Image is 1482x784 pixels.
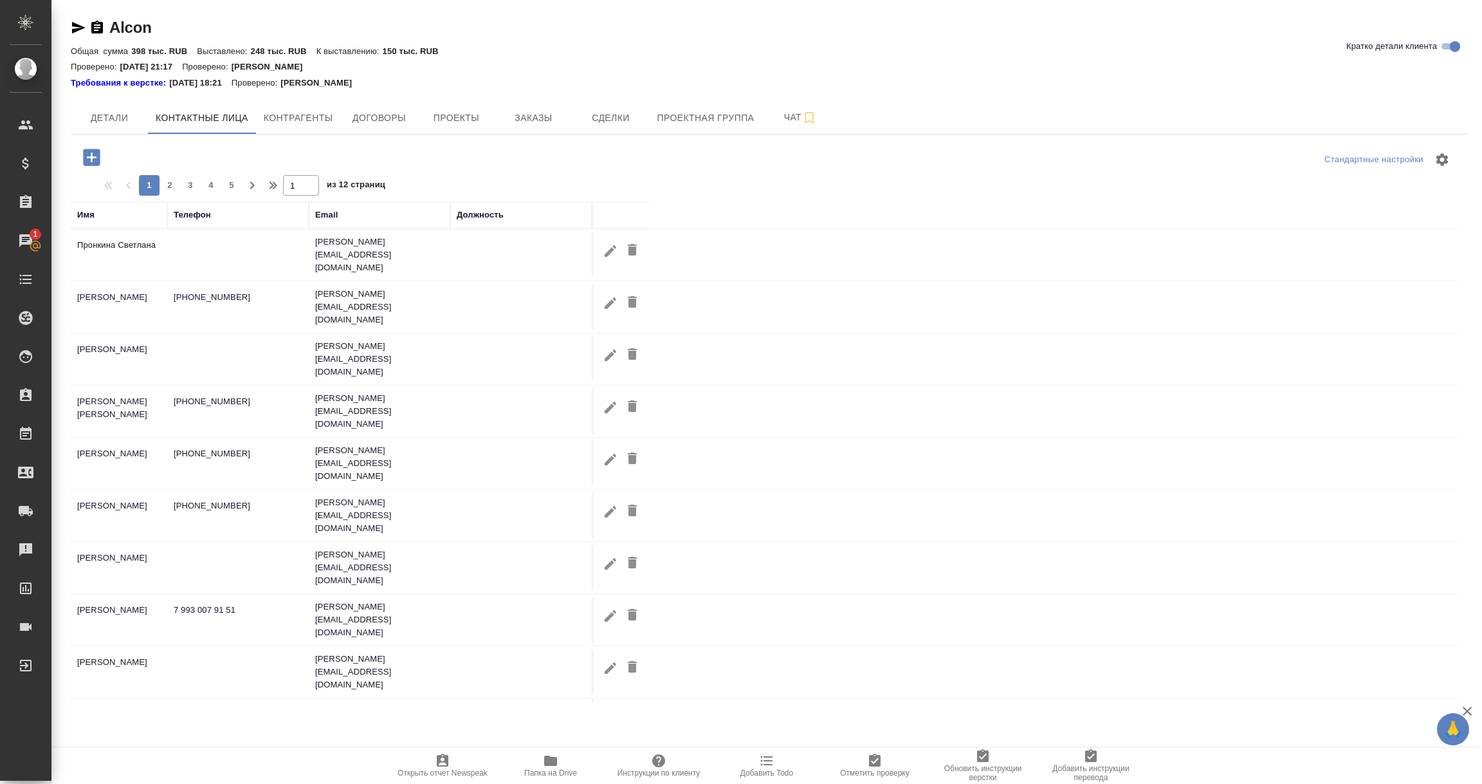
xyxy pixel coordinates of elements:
button: Добавить контактное лицо [74,144,109,171]
span: 1 [25,228,45,241]
td: [EMAIL_ADDRESS][DOMAIN_NAME] [309,698,450,743]
td: Пронкина Светлана [71,232,167,277]
span: 🙏 [1442,716,1464,743]
td: [PERSON_NAME] [71,545,167,590]
td: [PERSON_NAME] [71,493,167,538]
p: 248 тыс. RUB [251,46,316,56]
button: Редактировать [599,291,621,315]
td: [PERSON_NAME] [71,597,167,642]
div: Телефон [174,209,211,221]
div: Email [315,209,338,221]
td: [PERSON_NAME] [71,337,167,382]
svg: Подписаться [801,110,817,126]
a: 1 [3,225,48,257]
td: [PHONE_NUMBER] [167,441,309,486]
td: 7 993 007 91 51 [167,597,309,642]
td: [PERSON_NAME] [PERSON_NAME] [71,389,167,434]
span: Детали [78,110,140,126]
div: split button [1321,150,1427,170]
button: Скопировать ссылку для ЯМессенджера [71,20,86,35]
p: 398 тыс. RUB [131,46,197,56]
p: [PERSON_NAME] [232,62,313,71]
span: Чат [769,109,831,126]
span: Контактные лица [156,110,248,126]
span: 4 [201,179,221,192]
span: 2 [160,179,180,192]
td: [PERSON_NAME] [71,285,167,330]
button: 2 [160,175,180,196]
td: [PERSON_NAME] [71,441,167,486]
button: Редактировать [599,552,621,575]
td: [PERSON_NAME] [71,698,167,743]
button: Редактировать [599,499,621,523]
button: Редактировать [599,656,621,680]
p: [DATE] 18:21 [169,77,232,89]
div: Имя [77,209,95,221]
p: [DATE] 21:17 [120,62,183,71]
span: Кратко детали клиента [1346,40,1437,53]
p: [PERSON_NAME] [280,77,361,89]
td: [PHONE_NUMBER] [167,389,309,434]
div: Нажми, чтобы открыть папку с инструкцией [71,77,169,89]
button: Редактировать [599,343,621,367]
td: [PERSON_NAME][EMAIL_ADDRESS][DOMAIN_NAME] [309,594,450,646]
button: Удалить [621,395,643,419]
span: Сделки [580,110,641,126]
button: Редактировать [599,604,621,628]
td: [PERSON_NAME][EMAIL_ADDRESS][DOMAIN_NAME] [309,542,450,593]
button: 🙏 [1437,713,1469,745]
td: [PERSON_NAME] [71,649,167,695]
td: [PERSON_NAME][EMAIL_ADDRESS][DOMAIN_NAME] [309,646,450,698]
td: [PERSON_NAME][EMAIL_ADDRESS][DOMAIN_NAME] [309,386,450,437]
p: Проверено: [232,77,281,89]
p: 150 тыс. RUB [383,46,448,56]
button: 5 [221,175,242,196]
p: Общая сумма [71,46,131,56]
td: [PHONE_NUMBER] [167,285,309,330]
button: Удалить [621,239,643,263]
td: [PERSON_NAME][EMAIL_ADDRESS][DOMAIN_NAME] [309,490,450,541]
span: Контрагенты [264,110,333,126]
span: из 12 страниц [327,177,385,196]
a: Alcon [109,19,152,36]
button: Удалить [621,552,643,575]
button: Удалить [621,604,643,628]
p: К выставлению: [316,46,383,56]
button: Скопировать ссылку [89,20,105,35]
span: Договоры [348,110,410,126]
div: Должность [457,209,504,221]
a: Требования к верстке: [71,77,169,89]
span: Заказы [502,110,564,126]
button: Удалить [621,656,643,680]
button: Удалить [621,499,643,523]
button: Удалить [621,291,643,315]
span: Проекты [425,110,487,126]
p: Проверено: [71,62,120,71]
td: [PERSON_NAME][EMAIL_ADDRESS][DOMAIN_NAME] [309,281,450,333]
p: Проверено: [182,62,232,71]
button: Удалить [621,343,643,367]
button: Редактировать [599,395,621,419]
span: Проектная группа [657,110,754,126]
button: 3 [180,175,201,196]
td: [PERSON_NAME][EMAIL_ADDRESS][DOMAIN_NAME] [309,229,450,281]
td: [PERSON_NAME][EMAIL_ADDRESS][DOMAIN_NAME] [309,438,450,489]
p: Выставлено: [197,46,250,56]
span: 5 [221,179,242,192]
span: 3 [180,179,201,192]
button: Удалить [621,447,643,471]
td: [PERSON_NAME][EMAIL_ADDRESS][DOMAIN_NAME] [309,333,450,385]
button: Редактировать [599,239,621,263]
button: 4 [201,175,221,196]
span: Настроить таблицу [1427,144,1458,175]
td: [PHONE_NUMBER] [167,493,309,538]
